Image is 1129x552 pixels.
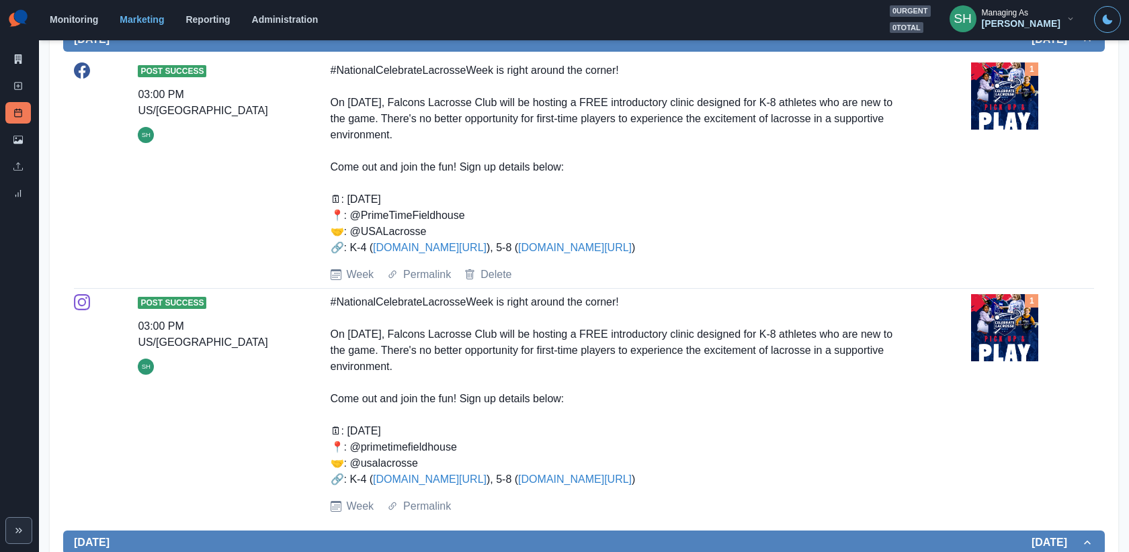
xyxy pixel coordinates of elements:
[138,87,267,119] div: 03:00 PM US/[GEOGRAPHIC_DATA]
[939,5,1086,32] button: Managing As[PERSON_NAME]
[890,5,931,17] span: 0 urgent
[971,62,1038,130] img: yzftib3talcmytjmulps
[142,127,151,143] div: Sara Haas
[120,14,164,25] a: Marketing
[373,473,487,485] a: [DOMAIN_NAME][URL]
[518,473,632,485] a: [DOMAIN_NAME][URL]
[971,294,1038,361] img: yzftib3talcmytjmulps
[138,297,206,309] span: Post Success
[982,8,1028,17] div: Managing As
[5,102,31,124] a: Post Schedule
[347,498,374,514] a: Week
[518,242,632,253] a: [DOMAIN_NAME][URL]
[138,65,206,77] span: Post Success
[1025,62,1038,76] div: Total Media Attached
[5,48,31,70] a: Marketing Summary
[403,498,451,514] a: Permalink
[1025,294,1038,308] div: Total Media Attached
[185,14,230,25] a: Reporting
[5,517,32,544] button: Expand
[373,242,487,253] a: [DOMAIN_NAME][URL]
[252,14,319,25] a: Administration
[954,3,972,35] div: Sara Haas
[5,75,31,97] a: New Post
[403,267,451,283] a: Permalink
[63,52,1105,531] div: [DATE][DATE]
[142,359,151,375] div: Sara Haas
[480,267,511,283] a: Delete
[5,183,31,204] a: Review Summary
[50,14,98,25] a: Monitoring
[5,156,31,177] a: Uploads
[347,267,374,283] a: Week
[138,318,267,351] div: 03:00 PM US/[GEOGRAPHIC_DATA]
[74,536,110,549] h2: [DATE]
[890,22,923,34] span: 0 total
[982,18,1060,30] div: [PERSON_NAME]
[331,62,902,256] div: #NationalCelebrateLacrosseWeek is right around the corner! On [DATE], Falcons Lacrosse Club will ...
[1032,536,1081,549] h2: [DATE]
[331,294,902,488] div: #NationalCelebrateLacrosseWeek is right around the corner! On [DATE], Falcons Lacrosse Club will ...
[5,129,31,150] a: Media Library
[1094,6,1121,33] button: Toggle Mode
